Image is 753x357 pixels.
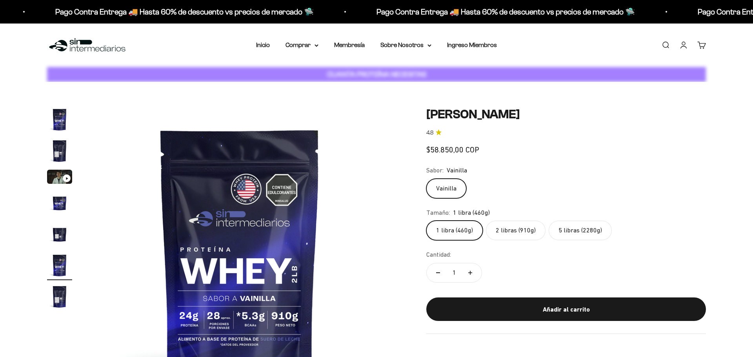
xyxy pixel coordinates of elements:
[426,250,451,260] label: Cantidad:
[327,70,426,78] strong: CUANTA PROTEÍNA NECESITAS
[286,40,318,50] summary: Comprar
[447,165,467,176] span: Vainilla
[380,40,431,50] summary: Sobre Nosotros
[426,129,433,137] span: 4.8
[426,208,450,218] legend: Tamaño:
[47,284,72,312] button: Ir al artículo 7
[334,42,365,48] a: Membresía
[47,190,72,217] button: Ir al artículo 4
[426,143,479,156] sale-price: $58.850,00 COP
[47,253,72,278] img: Proteína Whey - Vainilla
[453,208,490,218] span: 1 libra (460g)
[426,297,706,321] button: Añadir al carrito
[47,221,72,249] button: Ir al artículo 5
[47,170,72,186] button: Ir al artículo 3
[47,107,72,132] img: Proteína Whey - Vainilla
[47,253,72,280] button: Ir al artículo 6
[47,107,72,134] button: Ir al artículo 1
[47,284,72,309] img: Proteína Whey - Vainilla
[447,42,497,48] a: Ingreso Miembros
[256,42,270,48] a: Inicio
[427,263,449,282] button: Reducir cantidad
[47,138,72,166] button: Ir al artículo 2
[47,138,72,163] img: Proteína Whey - Vainilla
[426,107,706,122] h1: [PERSON_NAME]
[376,5,635,18] p: Pago Contra Entrega 🚚 Hasta 60% de descuento vs precios de mercado 🛸
[459,263,482,282] button: Aumentar cantidad
[47,190,72,215] img: Proteína Whey - Vainilla
[55,5,314,18] p: Pago Contra Entrega 🚚 Hasta 60% de descuento vs precios de mercado 🛸
[426,129,706,137] a: 4.84.8 de 5.0 estrellas
[426,165,444,176] legend: Sabor:
[47,221,72,246] img: Proteína Whey - Vainilla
